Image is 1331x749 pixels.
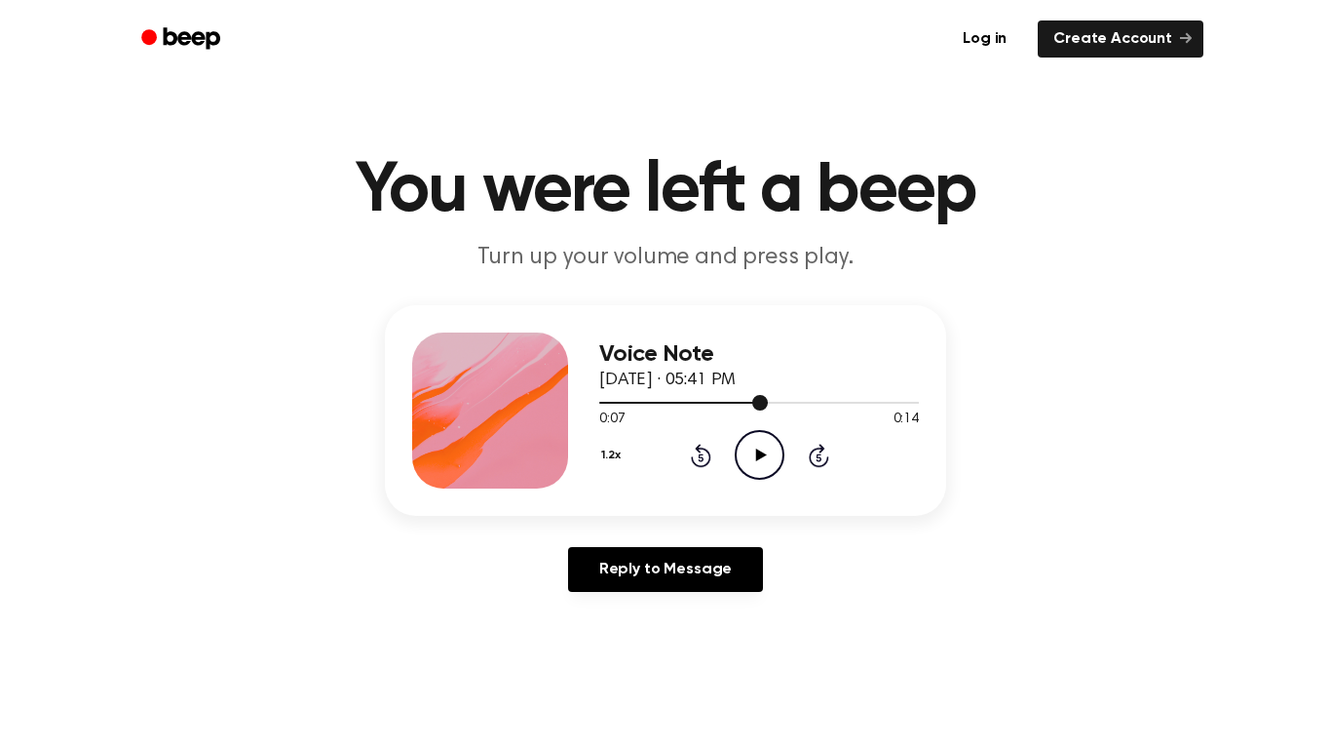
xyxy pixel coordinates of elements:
a: Beep [128,20,238,59]
a: Log in [943,17,1026,61]
h3: Voice Note [599,341,919,368]
p: Turn up your volume and press play. [291,242,1040,274]
h1: You were left a beep [167,156,1164,226]
span: 0:14 [894,410,919,430]
a: Reply to Message [568,547,763,592]
span: 0:07 [599,410,625,430]
button: 1.2x [599,439,627,472]
a: Create Account [1038,20,1203,58]
span: [DATE] · 05:41 PM [599,372,736,389]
